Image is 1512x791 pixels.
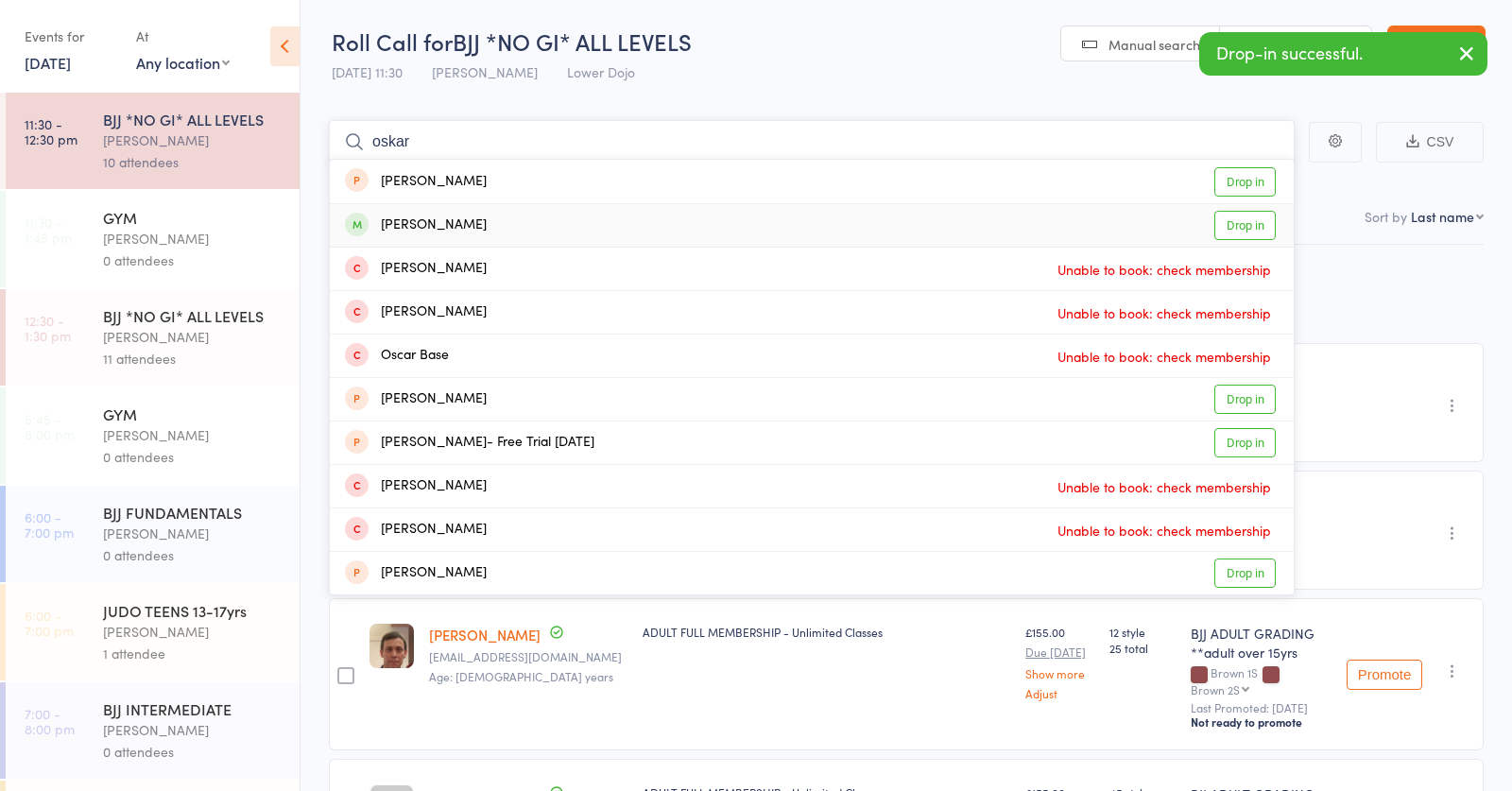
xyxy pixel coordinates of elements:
a: Drop in [1214,385,1276,414]
div: £155.00 [1025,624,1094,698]
time: 12:30 - 1:30 pm [25,313,71,343]
span: 12 style [1109,624,1176,640]
div: Last name [1411,207,1474,226]
a: 12:30 -1:30 pmBJJ *NO GI* ALL LEVELS[PERSON_NAME]11 attendees [6,289,300,386]
a: 11:30 -12:30 pmBJJ *NO GI* ALL LEVELS[PERSON_NAME]10 attendees [6,93,300,189]
time: 11:30 - 1:45 pm [25,215,72,245]
div: [PERSON_NAME] [345,301,487,323]
div: Brown 2S [1191,683,1240,696]
a: Drop in [1214,167,1276,197]
div: [PERSON_NAME] [345,388,487,410]
span: Manual search [1108,35,1200,54]
span: Unable to book: check membership [1053,299,1276,327]
div: [PERSON_NAME] [345,562,487,584]
span: BJJ *NO GI* ALL LEVELS [453,26,692,57]
time: 6:00 - 7:00 pm [25,509,74,540]
div: GYM [103,207,283,228]
div: [PERSON_NAME] [345,475,487,497]
label: Sort by [1365,207,1407,226]
span: Unable to book: check membership [1053,255,1276,284]
div: [PERSON_NAME] [345,215,487,236]
a: Drop in [1214,211,1276,240]
div: 0 attendees [103,544,283,566]
span: [DATE] 11:30 [332,62,403,81]
a: Show more [1025,667,1094,679]
div: JUDO TEENS 13-17yrs [103,600,283,621]
div: [PERSON_NAME] [103,424,283,446]
a: 11:30 -1:45 pmGYM[PERSON_NAME]0 attendees [6,191,300,287]
span: Unable to book: check membership [1053,342,1276,370]
time: 6:00 - 7:00 pm [25,608,74,638]
span: Age: [DEMOGRAPHIC_DATA] years [429,668,613,684]
div: [PERSON_NAME] [103,523,283,544]
button: Promote [1347,660,1422,690]
div: 10 attendees [103,151,283,173]
div: Drop-in successful. [1199,32,1487,76]
span: Unable to book: check membership [1053,516,1276,544]
a: 6:00 -7:00 pmJUDO TEENS 13-17yrs[PERSON_NAME]1 attendee [6,584,300,680]
div: [PERSON_NAME] [345,519,487,541]
small: Last Promoted: [DATE] [1191,701,1332,714]
div: [PERSON_NAME] [103,129,283,151]
time: 7:00 - 8:00 pm [25,706,75,736]
div: [PERSON_NAME] [103,326,283,348]
a: Adjust [1025,687,1094,699]
div: ADULT FULL MEMBERSHIP - Unlimited Classes [643,624,1010,640]
div: BJJ INTERMEDIATE [103,698,283,719]
span: Roll Call for [332,26,453,57]
div: 0 attendees [103,446,283,468]
span: Lower Dojo [567,62,635,81]
a: Exit roll call [1387,26,1486,63]
div: Brown 1S [1191,666,1332,695]
div: BJJ *NO GI* ALL LEVELS [103,305,283,326]
img: image1559996473.png [369,624,414,668]
a: 7:00 -8:00 pmBJJ INTERMEDIATE[PERSON_NAME]0 attendees [6,682,300,779]
div: Oscar Base [345,345,449,367]
div: [PERSON_NAME] [103,621,283,643]
small: Due [DATE] [1025,645,1094,659]
a: Drop in [1214,559,1276,588]
div: At [136,21,230,52]
time: 11:30 - 12:30 pm [25,116,77,146]
span: [PERSON_NAME] [432,62,538,81]
div: [PERSON_NAME] [345,171,487,193]
a: [DATE] [25,52,71,73]
div: Events for [25,21,117,52]
div: 0 attendees [103,741,283,763]
a: Drop in [1214,428,1276,457]
div: Not ready to promote [1191,714,1332,730]
div: 1 attendee [103,643,283,664]
span: Unable to book: check membership [1053,473,1276,501]
span: 25 total [1109,640,1176,656]
div: 11 attendees [103,348,283,370]
div: [PERSON_NAME]- Free Trial [DATE] [345,432,594,454]
a: 6:00 -7:00 pmBJJ FUNDAMENTALS[PERSON_NAME]0 attendees [6,486,300,582]
div: [PERSON_NAME] [345,258,487,280]
div: Any location [136,52,230,73]
div: BJJ ADULT GRADING **adult over 15yrs [1191,624,1332,662]
div: BJJ FUNDAMENTALS [103,502,283,523]
div: [PERSON_NAME] [103,719,283,741]
input: Search by name [329,120,1295,163]
a: [PERSON_NAME] [429,625,541,645]
time: 5:45 - 8:00 pm [25,411,75,441]
a: 5:45 -8:00 pmGYM[PERSON_NAME]0 attendees [6,387,300,484]
div: BJJ *NO GI* ALL LEVELS [103,109,283,129]
small: liamfitzpatrick888@gmail.com [429,650,627,663]
div: [PERSON_NAME] [103,228,283,249]
div: GYM [103,404,283,424]
button: CSV [1376,122,1484,163]
div: 0 attendees [103,249,283,271]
